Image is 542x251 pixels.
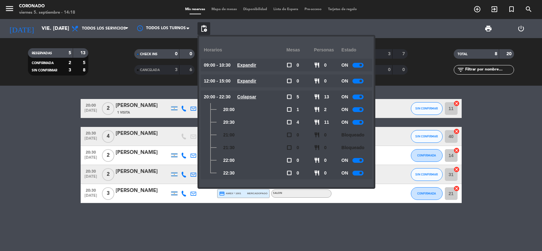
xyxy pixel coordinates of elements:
div: Mesas [286,41,314,59]
span: TOTAL [458,53,467,56]
strong: 3 [69,68,71,72]
strong: 8 [495,52,497,56]
span: ON [341,119,348,126]
span: CANCELADA [140,69,160,72]
u: Expandir [237,63,256,68]
span: check_box_outline_blank [286,157,292,163]
button: SIN CONFIRMAR [411,102,443,115]
strong: 0 [190,52,193,56]
span: 12:00 - 15:00 [204,77,231,85]
span: 20:00 [83,101,99,109]
span: 21:00 [223,131,235,139]
span: 4 [297,119,299,126]
span: 0 [297,131,299,139]
strong: 7 [402,52,406,56]
span: check_box_outline_blank [286,170,292,176]
span: 22:00 [223,157,235,164]
span: 0 [297,157,299,164]
u: Expandir [237,78,256,83]
span: 13 [324,93,329,101]
span: ON [341,169,348,177]
span: Mapa de mesas [208,8,240,11]
i: add_circle_outline [473,5,481,13]
i: credit_card [219,191,225,196]
button: CONFIRMADA [411,187,443,200]
span: check_box_outline_blank [286,145,292,150]
span: 20:00 [223,106,235,113]
span: Mis reservas [182,8,208,11]
span: restaurant [314,107,320,112]
strong: 0 [402,68,406,72]
div: Horarios [204,41,286,59]
span: CHECK INS [140,53,157,56]
span: restaurant [314,157,320,163]
i: turned_in_not [508,5,515,13]
span: 0 [324,169,327,177]
i: cancel [453,166,460,173]
div: LOG OUT [505,19,537,38]
i: cancel [453,100,460,107]
span: [DATE] [83,155,99,163]
span: SIN CONFIRMAR [32,69,57,72]
button: SIN CONFIRMAR [411,168,443,181]
span: check_box_outline_blank [286,62,292,68]
span: SIN CONFIRMAR [415,107,438,110]
i: cancel [453,147,460,154]
span: restaurant [314,94,320,100]
span: 2 [324,106,327,113]
span: 20:30 [83,186,99,194]
div: [PERSON_NAME] [116,149,170,157]
span: CONFIRMADA [32,62,54,65]
span: Tarjetas de regalo [325,8,360,11]
span: [DATE] [83,194,99,201]
span: 0 [297,144,299,151]
span: 20:30 [83,148,99,155]
span: mercadopago [247,191,267,195]
span: [DATE] [83,175,99,182]
u: Colapsar [237,94,256,99]
span: 2 [102,102,114,115]
button: CONFIRMADA [411,149,443,162]
span: 2 [102,149,114,162]
span: check_box_outline_blank [286,132,292,138]
span: 0 [324,157,327,164]
span: 2 [102,168,114,181]
i: arrow_drop_down [59,25,67,32]
span: 1 [297,106,299,113]
span: 0 [324,144,327,151]
span: 20:30 [83,167,99,175]
i: [DATE] [5,22,38,36]
span: SALON [273,192,282,195]
span: 20:30 [223,119,235,126]
span: 0 [324,131,327,139]
span: 1 Visita [117,110,130,115]
strong: 0 [175,52,177,56]
div: [PERSON_NAME] [116,187,170,195]
span: restaurant [314,132,320,138]
input: Filtrar por nombre... [465,66,514,73]
span: restaurant [314,170,320,176]
div: viernes 5. septiembre - 14:18 [19,10,75,16]
span: SIN CONFIRMAR [415,135,438,138]
strong: 20 [506,52,513,56]
i: cancel [453,185,460,192]
div: Estado [341,41,369,59]
i: cancel [453,128,460,135]
span: 20:30 [83,129,99,136]
span: Lista de Espera [270,8,301,11]
strong: 0 [388,68,391,72]
span: 3 [102,187,114,200]
span: RESERVADAS [32,52,52,55]
strong: 8 [83,68,87,72]
span: Bloqueado [341,131,364,139]
span: 4 [102,130,114,143]
i: power_settings_new [517,25,525,32]
button: menu [5,4,14,16]
span: check_box_outline_blank [286,94,292,100]
span: pending_actions [200,25,208,32]
div: [PERSON_NAME] [116,102,170,110]
span: ON [341,106,348,113]
span: SIN CONFIRMAR [415,173,438,176]
div: Coronado [19,3,75,10]
button: SIN CONFIRMAR [411,130,443,143]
